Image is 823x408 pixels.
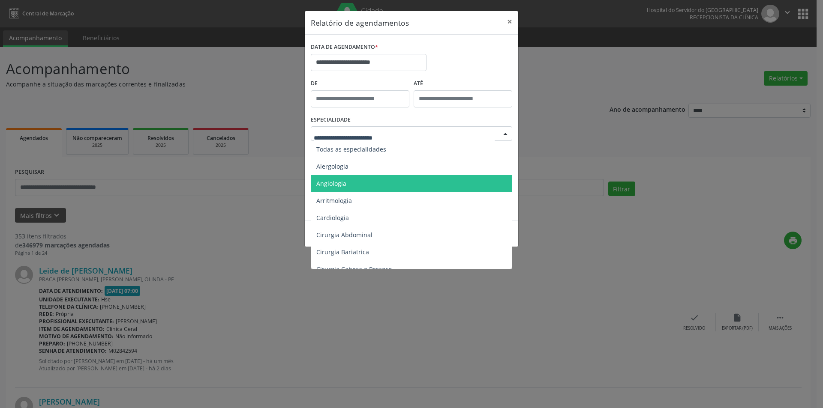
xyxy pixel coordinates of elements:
h5: Relatório de agendamentos [311,17,409,28]
span: Angiologia [316,179,346,188]
button: Close [501,11,518,32]
label: De [311,77,409,90]
label: ATÉ [414,77,512,90]
span: Alergologia [316,162,348,170]
span: Arritmologia [316,197,352,205]
span: Cirurgia Bariatrica [316,248,369,256]
span: Todas as especialidades [316,145,386,153]
label: DATA DE AGENDAMENTO [311,41,378,54]
span: Cirurgia Abdominal [316,231,372,239]
span: Cirurgia Cabeça e Pescoço [316,265,392,273]
span: Cardiologia [316,214,349,222]
label: ESPECIALIDADE [311,113,351,127]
